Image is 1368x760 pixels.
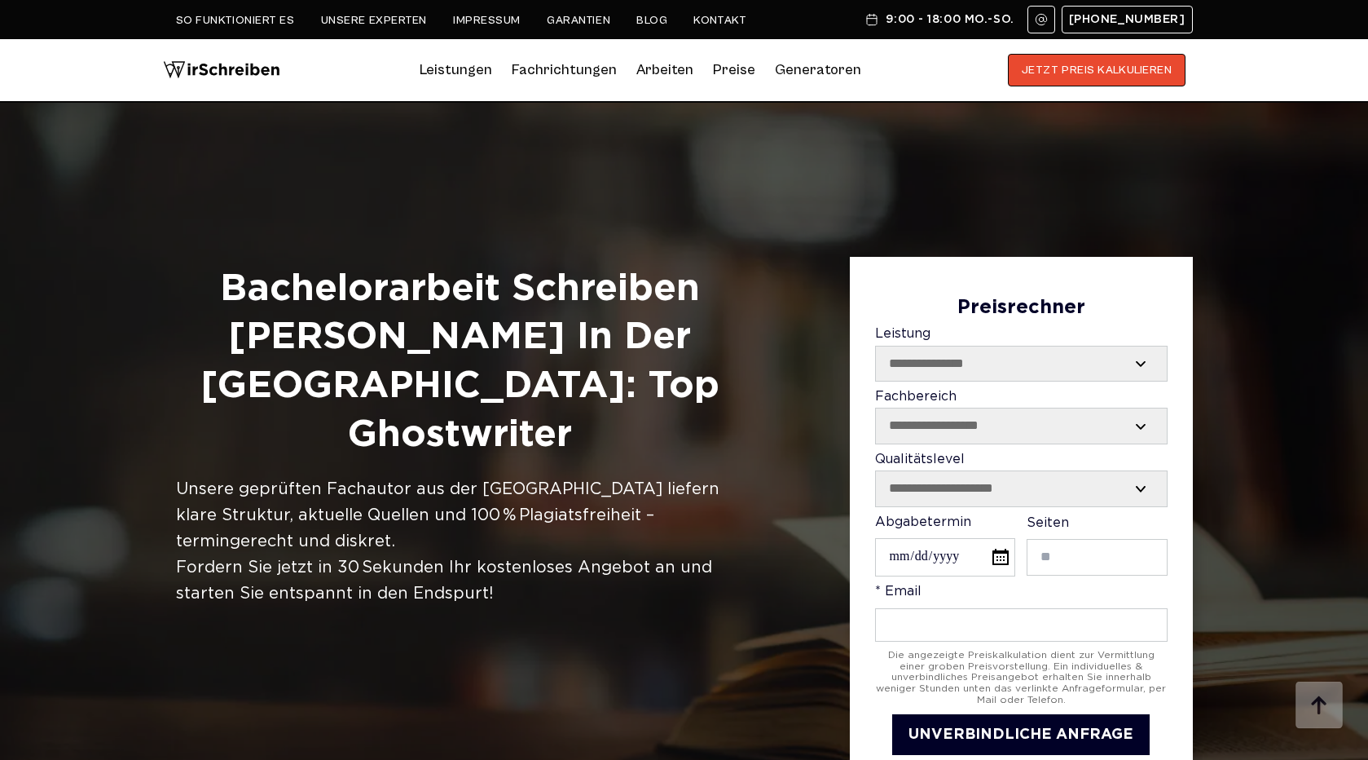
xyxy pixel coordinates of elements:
[1027,517,1069,529] span: Seiten
[875,390,1168,444] label: Fachbereich
[875,608,1168,642] input: * Email
[875,585,1168,641] label: * Email
[875,453,1168,507] label: Qualitätslevel
[1035,13,1048,26] img: Email
[547,14,610,27] a: Garantien
[875,538,1015,577] input: Abgabetermin
[693,14,746,27] a: Kontakt
[875,327,1168,382] label: Leistung
[176,476,744,607] div: Unsere geprüften Fachautor aus der [GEOGRAPHIC_DATA] liefern klare Struktur, aktuelle Quellen und...
[875,515,1015,577] label: Abgabetermin
[1069,13,1185,26] span: [PHONE_NUMBER]
[864,13,879,26] img: Schedule
[321,14,427,27] a: Unsere Experten
[876,409,1167,443] select: Fachbereich
[875,297,1168,756] form: Contact form
[1008,54,1186,86] button: JETZT PREIS KALKULIEREN
[886,13,1014,26] span: 9:00 - 18:00 Mo.-So.
[713,61,755,78] a: Preise
[775,57,861,83] a: Generatoren
[453,14,521,27] a: Impressum
[908,728,1133,741] span: UNVERBINDLICHE ANFRAGE
[420,57,492,83] a: Leistungen
[512,57,617,83] a: Fachrichtungen
[636,57,693,83] a: Arbeiten
[876,471,1167,506] select: Qualitätslevel
[892,714,1150,756] button: UNVERBINDLICHE ANFRAGE
[176,265,744,460] h1: Bachelorarbeit Schreiben [PERSON_NAME] in der [GEOGRAPHIC_DATA]: Top Ghostwriter
[636,14,667,27] a: Blog
[1295,682,1344,731] img: button top
[875,650,1168,706] div: Die angezeigte Preiskalkulation dient zur Vermittlung einer groben Preisvorstellung. Ein individu...
[1062,6,1193,33] a: [PHONE_NUMBER]
[875,297,1168,320] div: Preisrechner
[176,14,295,27] a: So funktioniert es
[876,347,1167,381] select: Leistung
[163,54,280,86] img: logo wirschreiben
